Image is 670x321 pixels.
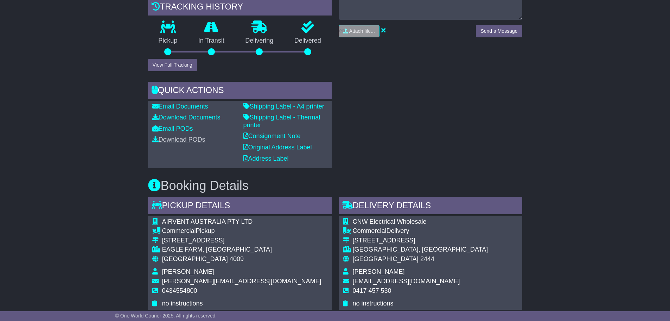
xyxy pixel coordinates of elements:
[162,278,321,285] span: [PERSON_NAME][EMAIL_ADDRESS][DOMAIN_NAME]
[148,197,332,216] div: Pickup Details
[162,268,214,275] span: [PERSON_NAME]
[243,155,289,162] a: Address Label
[353,227,488,235] div: Delivery
[353,227,387,234] span: Commercial
[148,179,522,193] h3: Booking Details
[148,37,188,45] p: Pickup
[188,37,235,45] p: In Transit
[162,218,253,225] span: AIRVENT AUSTRALIA PTY LTD
[230,255,244,263] span: 4009
[162,237,321,245] div: [STREET_ADDRESS]
[162,227,196,234] span: Commercial
[353,287,391,294] span: 0417 457 530
[162,300,203,307] span: no instructions
[353,268,405,275] span: [PERSON_NAME]
[148,82,332,101] div: Quick Actions
[243,132,301,140] a: Consignment Note
[162,255,228,263] span: [GEOGRAPHIC_DATA]
[243,144,312,151] a: Original Address Label
[152,136,205,143] a: Download PODs
[243,114,320,129] a: Shipping Label - Thermal printer
[339,197,522,216] div: Delivery Details
[353,255,419,263] span: [GEOGRAPHIC_DATA]
[162,287,197,294] span: 0434554800
[353,237,488,245] div: [STREET_ADDRESS]
[353,278,460,285] span: [EMAIL_ADDRESS][DOMAIN_NAME]
[420,255,434,263] span: 2444
[162,246,321,254] div: EAGLE FARM, [GEOGRAPHIC_DATA]
[353,246,488,254] div: [GEOGRAPHIC_DATA], [GEOGRAPHIC_DATA]
[284,37,332,45] p: Delivered
[152,125,193,132] a: Email PODs
[152,103,208,110] a: Email Documents
[353,300,394,307] span: no instructions
[152,114,221,121] a: Download Documents
[162,227,321,235] div: Pickup
[243,103,324,110] a: Shipping Label - A4 printer
[476,25,522,37] button: Send a Message
[353,218,427,225] span: CNW Electrical Wholesale
[148,59,197,71] button: View Full Tracking
[115,313,217,319] span: © One World Courier 2025. All rights reserved.
[235,37,284,45] p: Delivering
